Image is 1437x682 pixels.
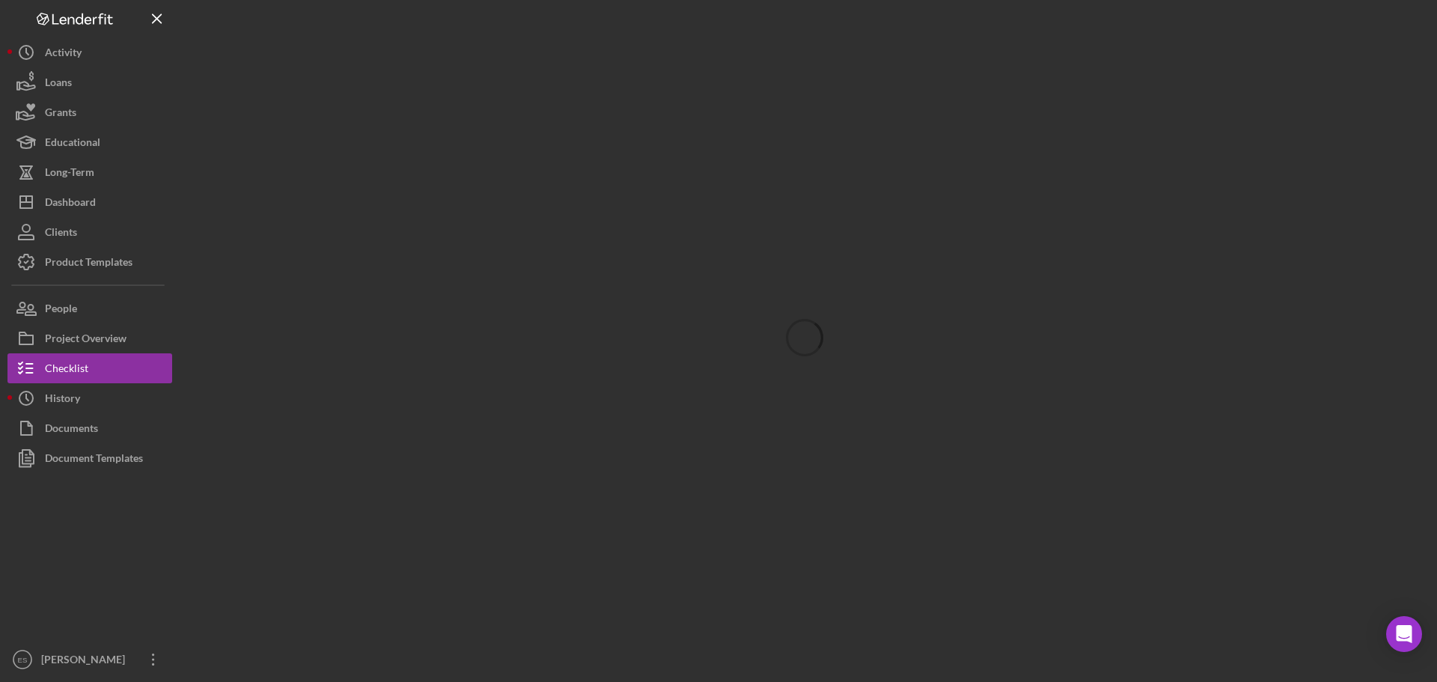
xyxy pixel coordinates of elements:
div: History [45,383,80,417]
button: ES[PERSON_NAME] [7,645,172,675]
div: Long-Term [45,157,94,191]
button: Project Overview [7,323,172,353]
text: ES [18,656,28,664]
div: Documents [45,413,98,447]
div: Document Templates [45,443,143,477]
button: Clients [7,217,172,247]
div: [PERSON_NAME] [37,645,135,678]
button: Product Templates [7,247,172,277]
div: Open Intercom Messenger [1386,616,1422,652]
button: People [7,293,172,323]
div: Activity [45,37,82,71]
button: Grants [7,97,172,127]
button: Checklist [7,353,172,383]
button: Dashboard [7,187,172,217]
button: Document Templates [7,443,172,473]
div: Loans [45,67,72,101]
button: Activity [7,37,172,67]
div: Project Overview [45,323,126,357]
button: History [7,383,172,413]
div: Educational [45,127,100,161]
div: Product Templates [45,247,132,281]
div: Dashboard [45,187,96,221]
button: Educational [7,127,172,157]
button: Loans [7,67,172,97]
div: People [45,293,77,327]
div: Grants [45,97,76,131]
div: Clients [45,217,77,251]
button: Long-Term [7,157,172,187]
button: Documents [7,413,172,443]
div: Checklist [45,353,88,387]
